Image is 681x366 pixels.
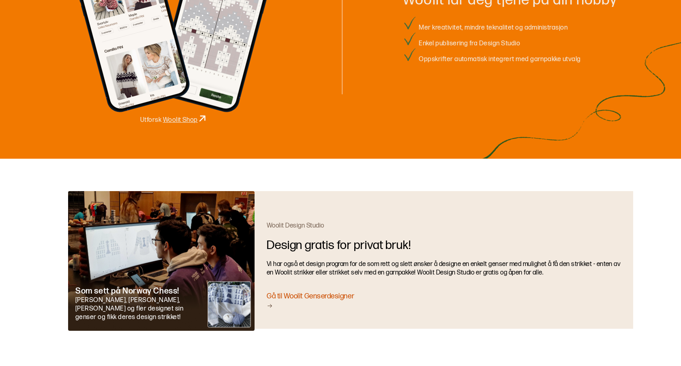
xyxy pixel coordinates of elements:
img: Illustrasjon av Woolit Design Studio Pro [68,191,255,331]
div: [PERSON_NAME], [PERSON_NAME], [PERSON_NAME] og fler designet sin genser og fikk deres design stri... [75,296,199,321]
li: Mer kreativitet, mindre teknalitet og administrasjon [419,17,617,32]
img: Pil [199,115,206,122]
li: Enkel publisering fra Design Studio [419,32,617,48]
a: Woolit Shop [163,116,198,124]
div: Vi har også et design program for de som rett og slett ønsker å designe en enkelt genser med muli... [267,260,621,277]
div: Som sett på Norway Chess ! [75,286,199,296]
div: Utforsk [140,115,206,125]
a: Gå til Woolit Genserdesigner [267,292,621,311]
div: Woolit Design Studio [267,222,621,230]
div: Design gratis for privat bruk ! [267,238,621,253]
li: Oppskrifter automatisk integrert med garnpakke utvalg [419,48,617,64]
